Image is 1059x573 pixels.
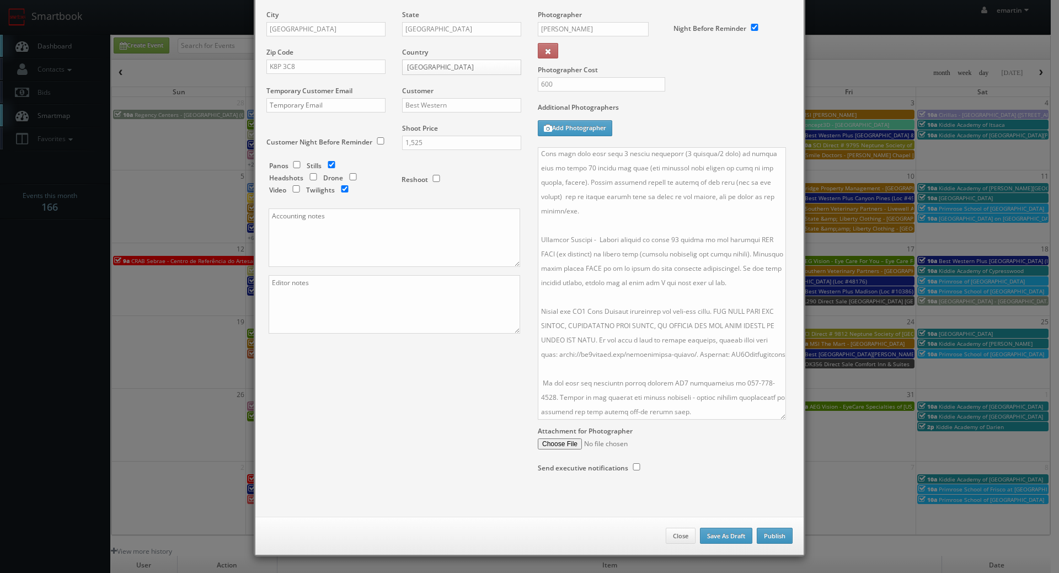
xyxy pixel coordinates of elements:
label: Stills [307,161,322,170]
label: Country [402,47,428,57]
span: [GEOGRAPHIC_DATA] [407,60,506,74]
button: Add Photographer [538,120,612,136]
label: Additional Photographers [538,103,793,117]
label: Attachment for Photographer [538,426,633,436]
label: Night Before Reminder [673,24,746,33]
label: Shoot Price [402,124,438,133]
input: City [266,22,386,36]
label: Headshots [269,173,303,183]
a: [GEOGRAPHIC_DATA] [402,60,521,75]
label: Panos [269,161,288,170]
input: Select a photographer [538,22,649,36]
input: Shoot Price [402,136,521,150]
input: Temporary Email [266,98,386,113]
label: Customer Night Before Reminder [266,137,372,147]
label: Temporary Customer Email [266,86,352,95]
button: Save As Draft [700,528,752,544]
label: State [402,10,419,19]
label: Zip Code [266,47,293,57]
input: Photographer Cost [538,77,665,92]
input: Zip Code [266,60,386,74]
label: Photographer Cost [529,65,801,74]
label: City [266,10,279,19]
label: Reshoot [402,175,428,184]
input: Select a state [402,22,521,36]
label: Send executive notifications [538,463,628,473]
label: Customer [402,86,434,95]
label: Photographer [538,10,582,19]
label: Twilights [306,185,335,195]
input: Select a customer [402,98,521,113]
label: Video [269,185,286,195]
button: Publish [757,528,793,544]
label: Drone [323,173,343,183]
button: Close [666,528,696,544]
